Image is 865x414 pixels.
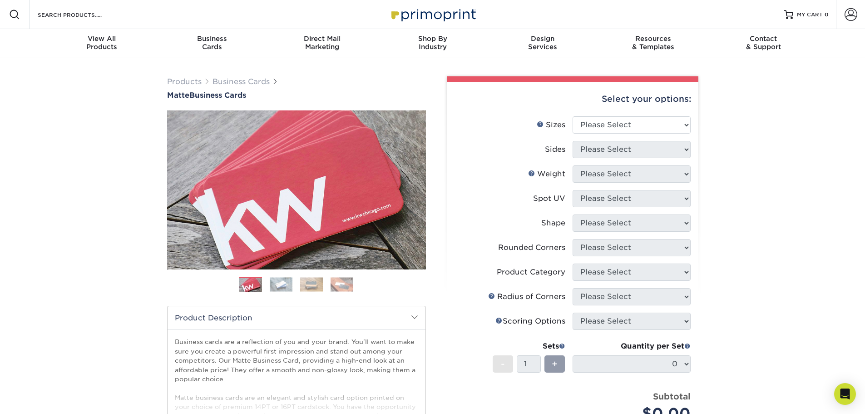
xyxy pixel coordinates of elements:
[157,35,267,51] div: Cards
[47,35,157,43] span: View All
[267,29,377,58] a: Direct MailMarketing
[708,29,819,58] a: Contact& Support
[488,291,565,302] div: Radius of Corners
[598,35,708,51] div: & Templates
[168,306,425,329] h2: Product Description
[541,218,565,229] div: Shape
[797,11,823,19] span: MY CART
[708,35,819,43] span: Contact
[573,341,691,352] div: Quantity per Set
[267,35,377,51] div: Marketing
[267,35,377,43] span: Direct Mail
[488,35,598,51] div: Services
[47,29,157,58] a: View AllProducts
[552,357,558,371] span: +
[167,91,426,100] h1: Business Cards
[454,82,691,116] div: Select your options:
[167,91,189,100] span: Matte
[377,29,488,58] a: Shop ByIndustry
[377,35,488,51] div: Industry
[157,35,267,43] span: Business
[598,35,708,43] span: Resources
[537,120,565,130] div: Sizes
[545,144,565,155] div: Sides
[331,277,353,291] img: Business Cards 04
[377,35,488,43] span: Shop By
[387,5,478,24] img: Primoprint
[834,383,856,405] div: Open Intercom Messenger
[488,35,598,43] span: Design
[533,193,565,204] div: Spot UV
[488,29,598,58] a: DesignServices
[270,277,292,291] img: Business Cards 02
[37,9,125,20] input: SEARCH PRODUCTS.....
[653,391,691,401] strong: Subtotal
[239,274,262,296] img: Business Cards 01
[213,77,270,86] a: Business Cards
[167,77,202,86] a: Products
[825,11,829,18] span: 0
[167,60,426,319] img: Matte 01
[157,29,267,58] a: BusinessCards
[495,316,565,327] div: Scoring Options
[598,29,708,58] a: Resources& Templates
[528,169,565,180] div: Weight
[47,35,157,51] div: Products
[498,242,565,253] div: Rounded Corners
[167,91,426,100] a: MatteBusiness Cards
[493,341,565,352] div: Sets
[501,357,505,371] span: -
[708,35,819,51] div: & Support
[300,277,323,291] img: Business Cards 03
[497,267,565,278] div: Product Category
